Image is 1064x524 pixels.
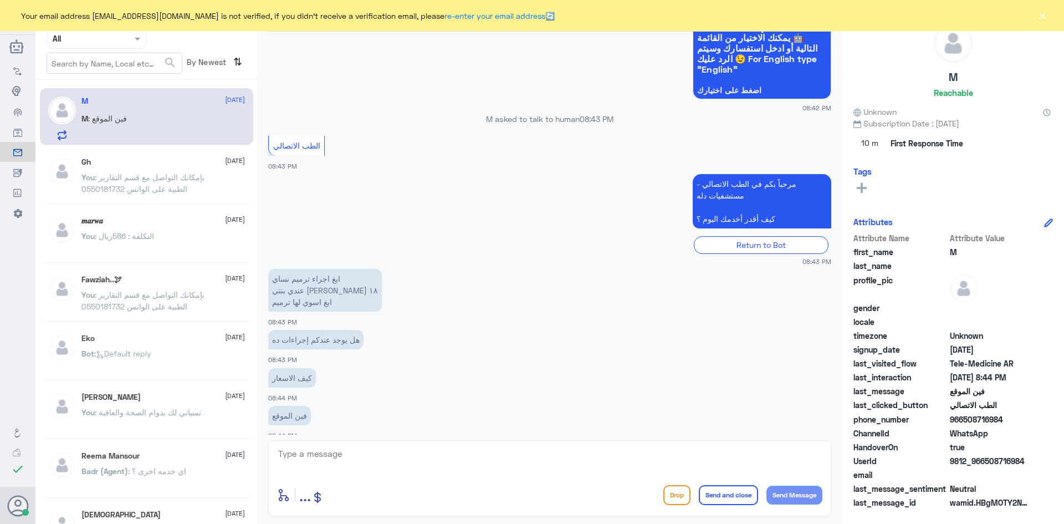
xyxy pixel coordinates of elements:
h5: Gh [81,157,91,167]
span: [DATE] [225,450,245,460]
span: Subscription Date : [DATE] [853,118,1053,129]
h5: 𝒎𝒂𝒓𝒘𝒂 [81,216,103,226]
span: search [163,56,177,69]
span: locale [853,316,948,328]
span: : بإمكانك التواصل مع قسم التقارير الطبية على الواتس 0550181732 [81,172,204,194]
span: 08:43 PM [580,114,613,124]
img: defaultAdmin.png [48,275,76,303]
span: [DATE] [225,332,245,342]
span: : Default reply [94,349,151,358]
span: 08:43 PM [268,162,297,170]
img: defaultAdmin.png [48,393,76,420]
span: 2025-09-28T17:44:13.176Z [950,372,1030,383]
span: 08:44 PM [268,394,297,401]
span: 08:43 PM [268,318,297,325]
span: : تمنياتي لك بدوام الصحة والعافية [95,408,201,417]
span: first_name [853,246,948,258]
span: 10 m [853,134,887,154]
img: defaultAdmin.png [934,24,972,62]
p: 28/9/2025, 8:43 PM [693,174,831,228]
span: last_visited_flow [853,358,948,369]
span: Badr (Agent) [81,466,128,476]
span: You [81,290,95,299]
a: re-enter your email address [444,11,545,21]
img: defaultAdmin.png [48,334,76,362]
span: last_message_sentiment [853,483,948,495]
span: اضغط على اختيارك [697,86,827,95]
h6: Attributes [853,217,893,227]
div: Return to Bot [694,236,828,253]
span: M [950,246,1030,258]
span: profile_pic [853,274,948,300]
span: By Newest [182,53,229,75]
i: ⇅ [233,53,242,71]
span: timezone [853,330,948,342]
input: Search by Name, Local etc… [47,53,182,73]
img: defaultAdmin.png [950,274,978,302]
h5: Fawziah..🕊 [81,275,122,284]
p: M asked to talk to human [268,113,831,125]
button: Send Message [766,486,822,505]
h6: Reachable [934,88,973,98]
span: last_name [853,260,948,272]
span: الطب الاتصالي [273,141,320,150]
span: You [81,231,95,241]
span: 2 [950,428,1030,439]
span: null [950,469,1030,481]
button: Avatar [7,495,28,516]
span: 08:42 PM [802,103,831,113]
h5: Mohammed ALRASHED [81,393,141,402]
span: last_clicked_button [853,399,948,411]
span: First Response Time [891,138,963,149]
span: [DATE] [225,215,245,225]
h5: M [81,96,88,106]
span: Your email address [EMAIL_ADDRESS][DOMAIN_NAME] is not verified, if you didn't receive a verifica... [21,10,555,22]
span: phone_number [853,414,948,425]
span: gender [853,302,948,314]
span: M [81,114,88,123]
button: × [1036,10,1047,21]
span: 08:44 PM [268,432,297,439]
span: Tele-Medicine AR [950,358,1030,369]
i: check [11,462,24,476]
span: Bot [81,349,94,358]
span: wamid.HBgMOTY2NTA4NzE2OTg0FQIAEhgUM0FGN0E3Qjk0REQ3ODNDQkU0NUUA [950,497,1030,508]
h5: سبحان الله [81,510,161,520]
h5: Reema Mansour [81,451,140,461]
span: ChannelId [853,428,948,439]
span: You [81,408,95,417]
span: signup_date [853,344,948,355]
span: last_message_id [853,497,948,508]
span: [DATE] [225,273,245,283]
button: Drop [663,485,690,505]
span: 2025-09-28T17:26:02.438Z [950,344,1030,355]
h6: Tags [853,166,872,176]
span: : بإمكانك التواصل مع قسم التقارير الطبية على الواتس 0550181732 [81,290,204,311]
span: Attribute Value [950,232,1030,244]
span: فين الموقع [950,385,1030,397]
p: 28/9/2025, 8:44 PM [268,368,316,388]
span: 0 [950,483,1030,495]
span: UserId [853,455,948,467]
span: 9812_966508716984 [950,455,1030,467]
span: ... [299,485,311,505]
span: : التكلفة : 586ريال [95,231,154,241]
span: You [81,172,95,182]
span: [DATE] [225,391,245,401]
img: defaultAdmin.png [48,216,76,244]
span: 08:43 PM [802,257,831,266]
span: : فين الموقع [88,114,127,123]
p: 28/9/2025, 8:43 PM [268,269,382,312]
span: email [853,469,948,481]
img: defaultAdmin.png [48,451,76,479]
span: سعداء بتواجدك معنا اليوم 👋 أنا المساعد الذكي لمستشفيات دله 🤖 يمكنك الاختيار من القائمة التالية أو... [697,11,827,74]
span: 966508716984 [950,414,1030,425]
img: defaultAdmin.png [48,157,76,185]
button: Send and close [699,485,758,505]
span: [DATE] [225,508,245,518]
span: : اي خدمه اخرى ؟ [128,466,186,476]
h5: Eko [81,334,95,343]
span: true [950,441,1030,453]
p: 28/9/2025, 8:43 PM [268,330,364,349]
span: null [950,302,1030,314]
